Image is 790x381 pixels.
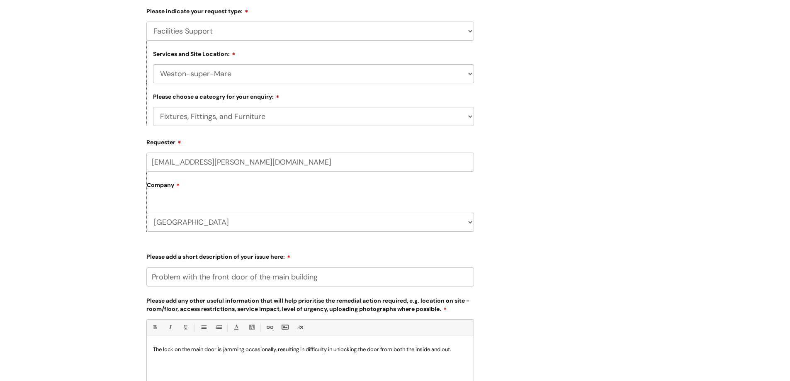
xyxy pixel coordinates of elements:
label: Please indicate your request type: [146,5,474,15]
p: The lock on the main door is jamming occasionally, resulting in difficulty in unlocking the door ... [153,346,467,353]
a: Italic (Ctrl-I) [165,322,175,332]
input: Email [146,153,474,172]
a: Bold (Ctrl-B) [149,322,160,332]
label: Services and Site Location: [153,49,236,58]
a: Link [264,322,275,332]
a: 1. Ordered List (Ctrl-Shift-8) [213,322,224,332]
a: Underline(Ctrl-U) [180,322,190,332]
a: Insert Image... [280,322,290,332]
label: Please add any other useful information that will help prioritise the remedial action required, e... [146,296,474,313]
a: Back Color [246,322,257,332]
label: Company [147,179,474,197]
label: Please add a short description of your issue here: [146,250,474,260]
label: Please choose a cateogry for your enquiry: [153,92,280,100]
a: • Unordered List (Ctrl-Shift-7) [198,322,208,332]
a: Font Color [231,322,241,332]
label: Requester [146,136,474,146]
a: Remove formatting (Ctrl-\) [295,322,305,332]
